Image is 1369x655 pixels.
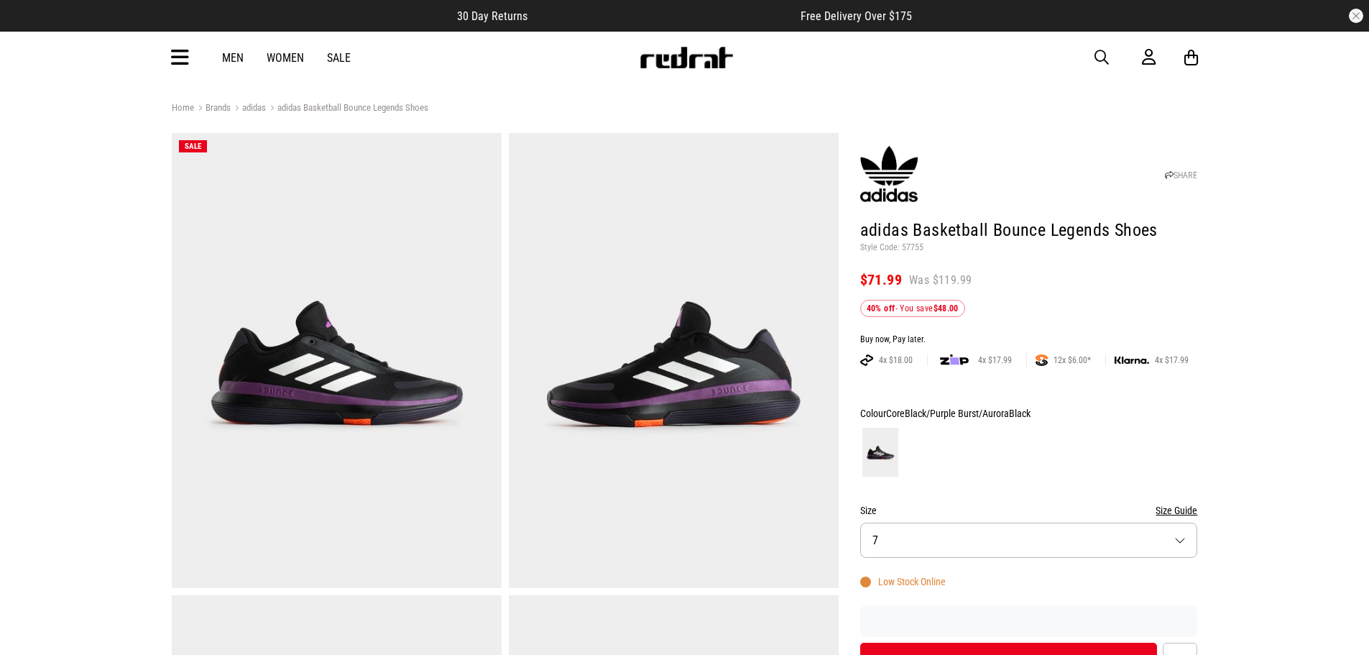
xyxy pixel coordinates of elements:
a: Men [222,51,244,65]
img: CoreBlack/Purple Burst/AuroraBlack [862,428,898,477]
img: Adidas Basketball Bounce Legends Shoes in Black [509,133,839,588]
div: Buy now, Pay later. [860,334,1198,346]
iframe: Customer reviews powered by Trustpilot [860,614,1198,628]
iframe: Customer reviews powered by Trustpilot [556,9,772,23]
div: - You save [860,300,965,317]
b: 40% off [867,303,895,313]
div: Colour [860,405,1198,422]
button: Size Guide [1156,502,1197,519]
a: Home [172,102,194,113]
a: adidas Basketball Bounce Legends Shoes [266,102,428,116]
span: 4x $18.00 [873,354,918,366]
span: Free Delivery Over $175 [801,9,912,23]
a: SHARE [1165,170,1197,180]
a: adidas [231,102,266,116]
span: $71.99 [860,271,902,288]
img: Redrat logo [639,47,734,68]
span: 4x $17.99 [972,354,1018,366]
span: CoreBlack/Purple Burst/AuroraBlack [886,408,1031,419]
span: SALE [185,142,201,151]
a: Brands [194,102,231,116]
img: Adidas Basketball Bounce Legends Shoes in Black [172,133,502,588]
img: AFTERPAY [860,354,873,366]
div: Size [860,502,1198,519]
div: Low Stock Online [860,576,946,587]
a: Sale [327,51,351,65]
span: 12x $6.00* [1048,354,1097,366]
img: SPLITPAY [1036,354,1048,366]
b: $48.00 [934,303,959,313]
p: Style Code: 57755 [860,242,1198,254]
span: 7 [872,533,878,547]
h1: adidas Basketball Bounce Legends Shoes [860,219,1198,242]
img: adidas [860,145,918,203]
span: 30 Day Returns [457,9,527,23]
span: 4x $17.99 [1149,354,1194,366]
img: zip [940,353,969,367]
button: 7 [860,523,1198,558]
img: KLARNA [1115,357,1149,365]
span: Was $119.99 [909,272,972,288]
a: Women [267,51,304,65]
